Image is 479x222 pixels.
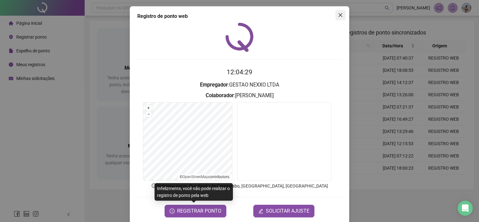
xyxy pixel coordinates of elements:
[155,183,233,201] div: Infelizmente, você não pode realizar o registro de ponto pela web
[170,209,175,214] span: clock-circle
[137,92,342,100] h3: : [PERSON_NAME]
[177,207,221,215] span: REGISTRAR PONTO
[225,23,254,52] img: QRPoint
[151,183,157,188] span: info-circle
[137,81,342,89] h3: : GESTAO NEXXO LTDA
[180,175,230,179] li: © contributors.
[165,205,226,217] button: REGISTRAR PONTO
[338,13,343,18] span: close
[258,209,263,214] span: edit
[146,111,152,117] button: –
[137,182,342,189] p: Endereço aprox. : Rua Barão de Geremoabo, [GEOGRAPHIC_DATA], [GEOGRAPHIC_DATA]
[253,205,314,217] button: editSOLICITAR AJUSTE
[227,68,252,76] time: 12:04:29
[200,82,228,88] strong: Empregador
[335,10,345,20] button: Close
[146,105,152,111] button: +
[458,201,473,216] div: Open Intercom Messenger
[182,175,208,179] a: OpenStreetMap
[266,207,309,215] span: SOLICITAR AJUSTE
[206,92,234,98] strong: Colaborador
[137,13,342,20] div: Registro de ponto web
